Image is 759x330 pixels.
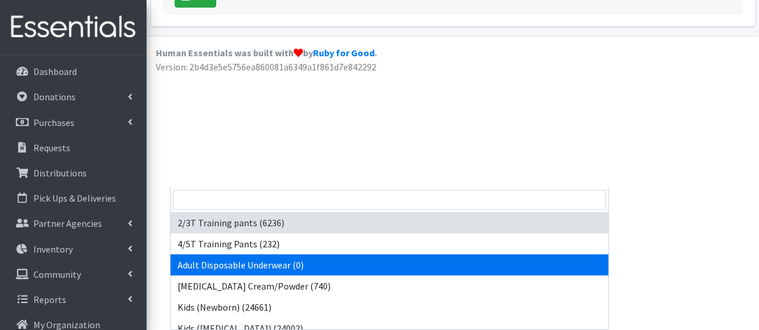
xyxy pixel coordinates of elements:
p: Community [33,268,81,280]
a: Inventory [5,237,142,261]
p: Purchases [33,117,74,128]
a: Dashboard [5,60,142,83]
a: Pick Ups & Deliveries [5,186,142,210]
a: Purchases [5,111,142,134]
a: Ruby for Good [313,47,375,59]
li: Adult Disposable Underwear (0) [171,254,608,275]
p: Donations [33,91,76,103]
p: Dashboard [33,66,77,77]
p: Inventory [33,243,73,255]
li: Kids (Newborn) (24661) [171,297,608,318]
a: Distributions [5,161,142,185]
img: HumanEssentials [5,8,142,47]
a: Partner Agencies [5,212,142,235]
span: Version: 2b4d3e5e5756ea860081a6349a1f861d7e842292 [156,61,376,73]
li: 4/5T Training Pants (232) [171,233,608,254]
a: Donations [5,85,142,108]
p: Pick Ups & Deliveries [33,192,116,204]
p: Requests [33,142,70,154]
a: Reports [5,288,142,311]
li: [MEDICAL_DATA] Cream/Powder (740) [171,275,608,297]
strong: Human Essentials was built with by . [156,47,377,59]
li: 2/3T Training pants (6236) [171,212,608,233]
a: Community [5,263,142,286]
p: Distributions [33,167,87,179]
p: Reports [33,294,66,305]
p: Partner Agencies [33,217,102,229]
a: Requests [5,136,142,159]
